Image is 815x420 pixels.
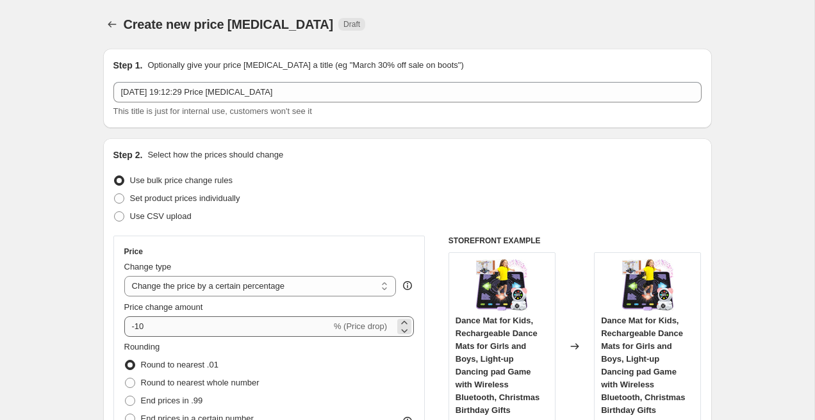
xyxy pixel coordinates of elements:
input: 30% off holiday sale [113,82,702,102]
p: Optionally give your price [MEDICAL_DATA] a title (eg "March 30% off sale on boots") [147,59,463,72]
span: Create new price [MEDICAL_DATA] [124,17,334,31]
span: Draft [343,19,360,29]
span: Dance Mat for Kids, Rechargeable Dance Mats for Girls and Boys, Light-up Dancing pad Game with Wi... [601,316,685,415]
img: 81hxPgwrBQL._AC_SL1500_80x.jpg [622,259,673,311]
span: Round to nearest .01 [141,360,218,369]
h2: Step 1. [113,59,143,72]
span: Use bulk price change rules [130,175,233,185]
input: -15 [124,316,331,337]
span: % (Price drop) [334,321,387,331]
span: Rounding [124,342,160,351]
span: Use CSV upload [130,211,192,221]
span: Price change amount [124,302,203,312]
span: This title is just for internal use, customers won't see it [113,106,312,116]
h6: STOREFRONT EXAMPLE [449,236,702,246]
img: 81hxPgwrBQL._AC_SL1500_80x.jpg [476,259,527,311]
span: Round to nearest whole number [141,378,259,387]
span: Dance Mat for Kids, Rechargeable Dance Mats for Girls and Boys, Light-up Dancing pad Game with Wi... [456,316,539,415]
div: help [401,279,414,292]
span: End prices in .99 [141,396,203,405]
h2: Step 2. [113,149,143,161]
h3: Price [124,246,143,257]
span: Set product prices individually [130,193,240,203]
p: Select how the prices should change [147,149,283,161]
button: Price change jobs [103,15,121,33]
span: Change type [124,262,172,271]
